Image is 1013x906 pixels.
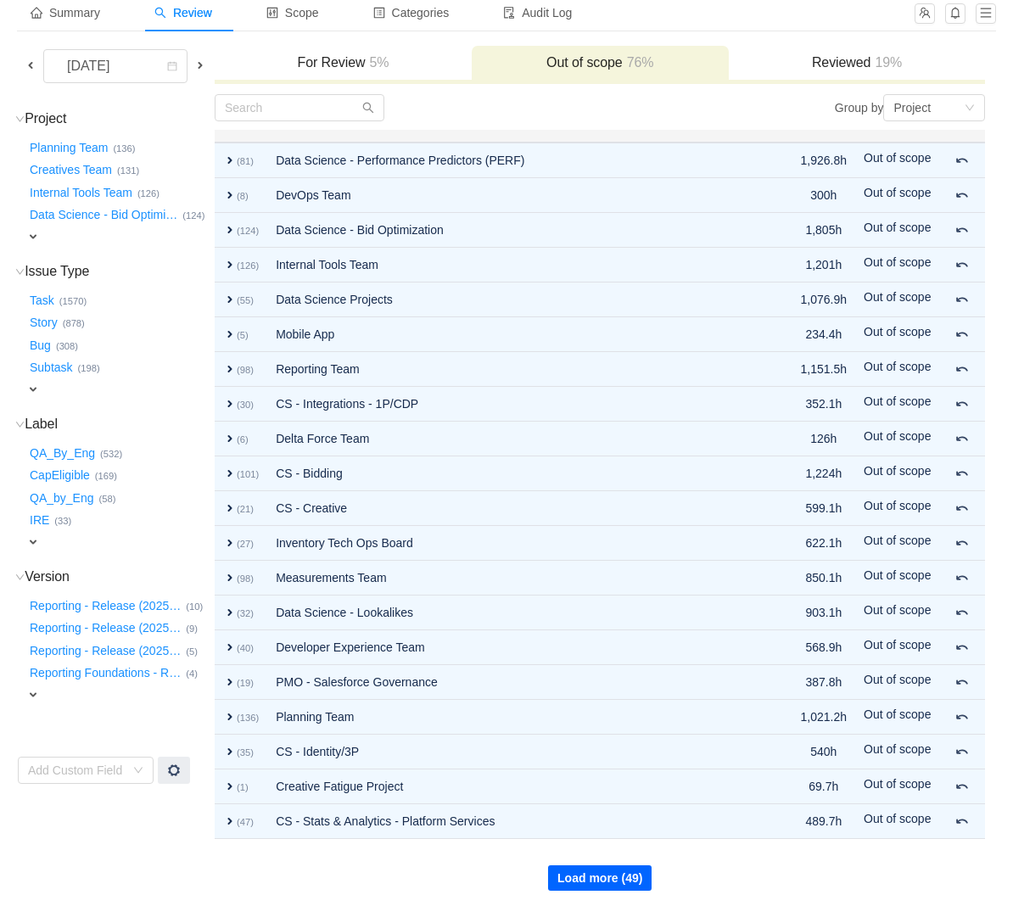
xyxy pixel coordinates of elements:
[137,188,160,199] small: (126)
[186,601,203,612] small: (10)
[26,230,40,243] span: expand
[237,156,254,166] small: (81)
[26,688,40,702] span: expand
[26,462,95,489] button: CapEligible
[792,596,856,630] td: 903.1h
[223,571,237,584] span: expand
[15,573,25,582] i: icon: down
[792,317,856,352] td: 234.4h
[864,151,931,165] span: Out of scope
[223,293,237,306] span: expand
[186,624,198,634] small: (9)
[237,295,254,305] small: (55)
[864,290,931,304] span: Out of scope
[864,707,931,721] span: Out of scope
[373,7,385,19] i: icon: profile
[792,769,856,804] td: 69.7h
[154,6,212,20] span: Review
[267,422,760,456] td: Delta Force Team
[56,341,78,351] small: (308)
[237,365,254,375] small: (98)
[864,742,931,756] span: Out of scope
[78,363,100,373] small: (198)
[26,157,117,184] button: Creatives Team
[792,248,856,282] td: 1,201h
[893,95,931,120] div: Project
[26,416,213,433] h3: Label
[864,464,931,478] span: Out of scope
[223,432,237,445] span: expand
[59,296,87,306] small: (1570)
[237,191,249,201] small: (8)
[864,499,931,512] span: Out of scope
[26,484,99,512] button: QA_by_Eng
[223,745,237,758] span: expand
[15,420,25,429] i: icon: down
[237,782,249,792] small: (1)
[95,471,117,481] small: (169)
[26,179,137,206] button: Internal Tools Team
[26,263,213,280] h3: Issue Type
[267,804,760,839] td: CS - Stats & Analytics - Platform Services
[54,516,71,526] small: (33)
[870,55,902,70] span: 19%
[237,469,259,479] small: (101)
[237,539,254,549] small: (27)
[154,7,166,19] i: icon: search
[792,630,856,665] td: 568.9h
[223,501,237,515] span: expand
[223,154,237,167] span: expand
[186,668,198,679] small: (4)
[237,330,249,340] small: (5)
[237,747,254,758] small: (35)
[267,769,760,804] td: Creative Fatigue Project
[792,282,856,317] td: 1,076.9h
[237,817,254,827] small: (47)
[26,660,186,687] button: Reporting Foundations - R…
[792,735,856,769] td: 540h
[31,6,100,20] span: Summary
[223,362,237,376] span: expand
[864,394,931,408] span: Out of scope
[223,536,237,550] span: expand
[63,318,85,328] small: (878)
[237,434,249,445] small: (6)
[792,561,856,596] td: 850.1h
[267,526,760,561] td: Inventory Tech Ops Board
[117,165,139,176] small: (131)
[133,765,143,777] i: icon: down
[237,573,254,584] small: (98)
[503,7,515,19] i: icon: audit
[267,248,760,282] td: Internal Tools Team
[237,400,254,410] small: (30)
[223,327,237,341] span: expand
[267,387,760,422] td: CS - Integrations - 1P/CDP
[792,700,856,735] td: 1,021.2h
[503,6,572,20] span: Audit Log
[26,383,40,396] span: expand
[792,804,856,839] td: 489.7h
[237,608,254,618] small: (32)
[792,526,856,561] td: 622.1h
[26,568,213,585] h3: Version
[223,223,237,237] span: expand
[267,596,760,630] td: Data Science - Lookalikes
[267,282,760,317] td: Data Science Projects
[26,637,186,664] button: Reporting - Release (2025…
[28,762,125,779] div: Add Custom Field
[15,115,25,124] i: icon: down
[267,561,760,596] td: Measurements Team
[792,143,856,178] td: 1,926.8h
[965,103,975,115] i: icon: down
[976,3,996,24] button: icon: menu
[223,606,237,619] span: expand
[26,202,182,229] button: Data Science - Bid Optimi…
[365,55,389,70] span: 5%
[548,865,652,891] button: Load more (49)
[792,422,856,456] td: 126h
[792,387,856,422] td: 352.1h
[600,94,985,121] div: Group by
[15,267,25,277] i: icon: down
[26,439,100,467] button: QA_By_Eng
[792,665,856,700] td: 387.8h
